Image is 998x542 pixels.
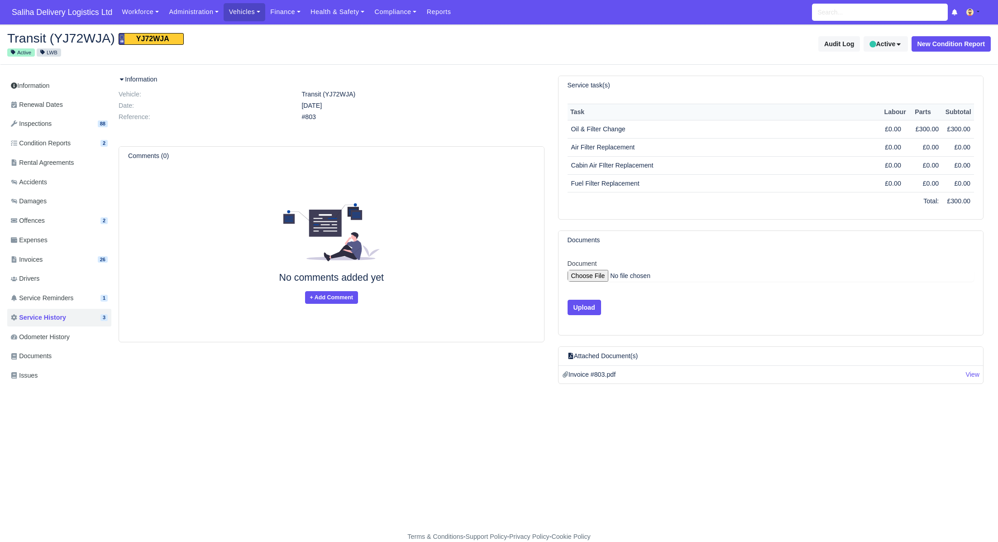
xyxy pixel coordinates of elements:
[559,366,962,384] td: Invoice #803.pdf
[912,120,942,139] td: £300.00
[128,152,169,160] h6: Comments (0)
[7,154,111,172] a: Rental Agreements
[265,3,306,21] a: Finance
[295,113,551,121] dd: #803
[7,115,111,133] a: Inspections 88
[7,212,111,230] a: Offences 2
[912,36,991,52] button: New Condition Report
[568,120,882,139] td: Oil & Filter Change
[112,113,295,121] dt: Reference:
[7,4,117,21] a: Saliha Delivery Logistics Ltd
[98,120,108,127] span: 88
[117,3,164,21] a: Workforce
[912,156,942,174] td: £0.00
[37,48,61,57] small: LWB
[812,4,948,21] input: Search...
[7,328,111,346] a: Odometer History
[568,156,882,174] td: Cabin Air FIlter Replacement
[98,256,108,263] span: 26
[551,533,590,540] a: Cookie Policy
[7,31,492,45] h2: Transit (YJ72WJA)
[11,370,38,381] span: Issues
[942,174,974,192] td: £0.00
[942,156,974,174] td: £0.00
[912,104,942,120] th: Parts
[306,3,370,21] a: Health & Safety
[912,174,942,192] td: £0.00
[881,139,912,157] td: £0.00
[112,102,295,110] dt: Date:
[7,173,111,191] a: Accidents
[7,309,111,326] a: Service History 3
[305,291,358,304] a: + Add Comment
[7,251,111,269] a: Invoices 26
[912,192,942,210] td: Total:
[568,139,882,157] td: Air Filter Replacement
[11,138,71,149] span: Condition Reports
[509,533,549,540] a: Privacy Policy
[568,352,638,360] h6: Attached Document(s)
[224,3,265,21] a: Vehicles
[568,174,882,192] td: Fuel Filter Replacement
[881,174,912,192] td: £0.00
[568,236,600,244] h6: Documents
[965,371,979,378] a: View
[295,91,551,98] dd: Transit (YJ72WJA)
[100,140,108,147] span: 2
[11,351,52,361] span: Documents
[7,289,111,307] a: Service Reminders 1
[421,3,456,21] a: Reports
[241,532,757,542] div: - - -
[100,217,108,224] span: 2
[942,120,974,139] td: £300.00
[11,158,74,168] span: Rental Agreements
[369,3,421,21] a: Compliance
[7,192,111,210] a: Damages
[7,96,111,114] a: Renewal Dates
[568,104,882,120] th: Task
[568,82,610,89] h6: Service task(s)
[100,314,108,321] span: 3
[7,48,35,57] small: Active
[11,216,45,226] span: Offences
[119,33,184,45] span: YJ72WJA
[912,139,942,157] td: £0.00
[881,156,912,174] td: £0.00
[881,120,912,139] td: £0.00
[407,533,463,540] a: Terms & Conditions
[128,272,535,284] p: No comments added yet
[942,104,974,120] th: Subtotal
[568,259,597,269] label: Document
[881,104,912,120] th: Labour
[942,139,974,157] td: £0.00
[818,36,860,52] button: Audit Log
[864,36,907,52] button: Active
[11,100,63,110] span: Renewal Dates
[11,119,52,129] span: Inspections
[11,254,43,265] span: Invoices
[11,196,47,206] span: Damages
[7,134,111,152] a: Condition Reports 2
[11,293,73,303] span: Service Reminders
[11,332,70,342] span: Odometer History
[7,347,111,365] a: Documents
[7,367,111,384] a: Issues
[100,295,108,302] span: 1
[112,91,295,98] dt: Vehicle:
[11,177,47,187] span: Accidents
[11,273,39,284] span: Drivers
[7,3,117,21] span: Saliha Delivery Logistics Ltd
[11,235,48,245] span: Expenses
[466,533,507,540] a: Support Policy
[119,76,544,83] h6: Information
[568,300,601,315] button: Upload
[7,270,111,288] a: Drivers
[164,3,224,21] a: Administration
[11,312,66,323] span: Service History
[7,231,111,249] a: Expenses
[942,192,974,210] td: £300.00
[7,77,111,94] a: Information
[295,102,551,110] dd: [DATE]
